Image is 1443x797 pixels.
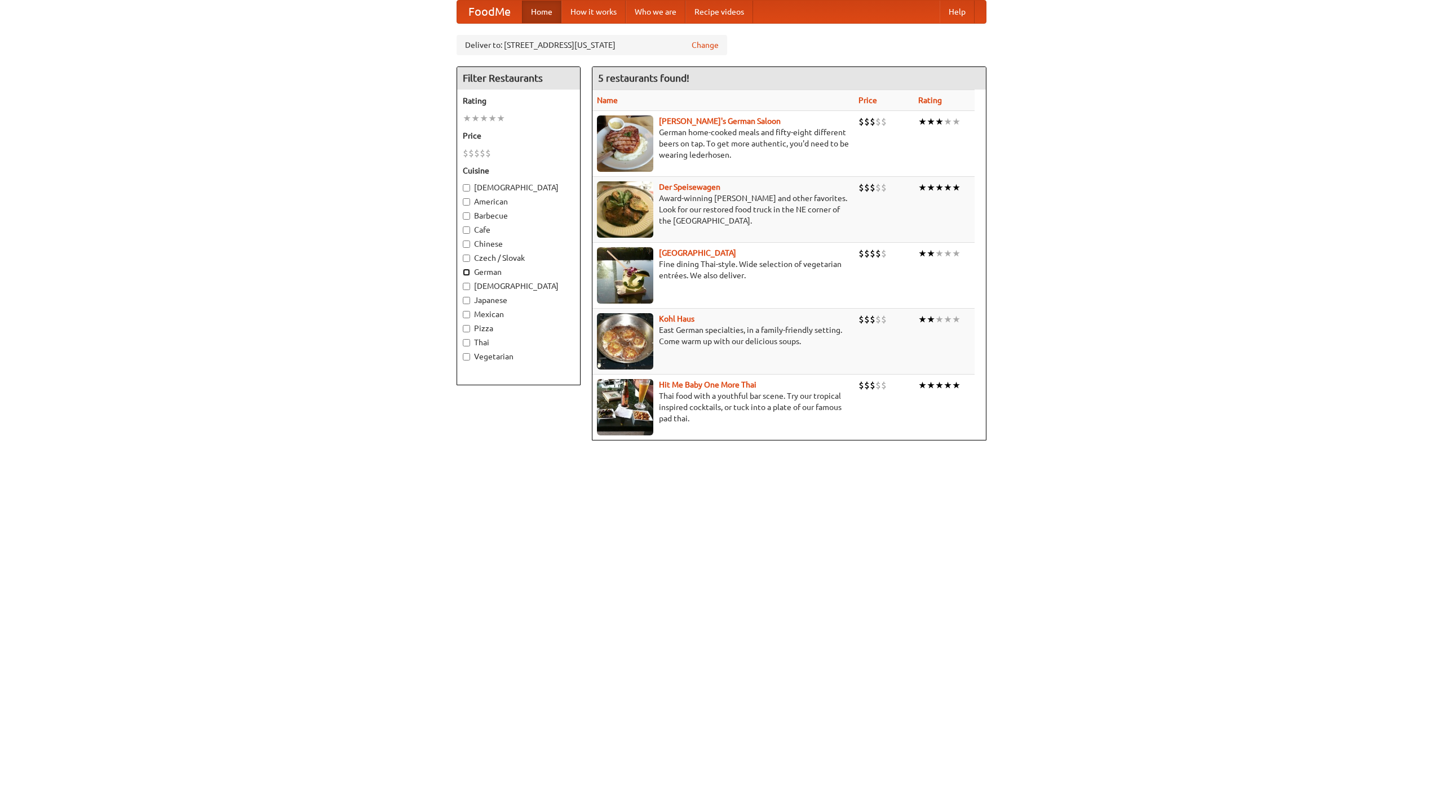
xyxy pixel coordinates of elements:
li: $ [463,147,468,159]
li: ★ [952,313,960,326]
h5: Price [463,130,574,141]
input: [DEMOGRAPHIC_DATA] [463,283,470,290]
p: East German specialties, in a family-friendly setting. Come warm up with our delicious soups. [597,324,849,347]
label: [DEMOGRAPHIC_DATA] [463,182,574,193]
img: kohlhaus.jpg [597,313,653,369]
li: ★ [944,181,952,194]
li: $ [870,379,875,391]
label: American [463,196,574,207]
li: ★ [927,379,935,391]
div: Deliver to: [STREET_ADDRESS][US_STATE] [457,35,727,55]
p: Award-winning [PERSON_NAME] and other favorites. Look for our restored food truck in the NE corne... [597,193,849,226]
li: ★ [944,313,952,326]
label: Chinese [463,238,574,250]
li: $ [870,247,875,260]
li: ★ [944,247,952,260]
a: Kohl Haus [659,314,694,323]
label: Pizza [463,323,574,334]
input: Japanese [463,297,470,304]
a: Who we are [626,1,685,23]
li: $ [881,379,887,391]
input: Mexican [463,311,470,318]
li: ★ [480,112,488,124]
li: $ [870,115,875,128]
li: $ [875,115,881,128]
li: $ [480,147,485,159]
li: $ [858,313,864,326]
li: ★ [935,313,944,326]
li: $ [864,379,870,391]
li: ★ [471,112,480,124]
label: Cafe [463,224,574,235]
li: $ [875,181,881,194]
input: Czech / Slovak [463,255,470,262]
li: $ [468,147,474,159]
li: $ [875,379,881,391]
li: ★ [927,313,935,326]
li: ★ [918,379,927,391]
a: FoodMe [457,1,522,23]
label: Japanese [463,295,574,306]
img: satay.jpg [597,247,653,304]
p: Thai food with a youthful bar scene. Try our tropical inspired cocktails, or tuck into a plate of... [597,390,849,424]
li: $ [881,313,887,326]
input: American [463,198,470,206]
li: $ [875,247,881,260]
label: Czech / Slovak [463,252,574,264]
input: Chinese [463,241,470,248]
li: ★ [497,112,505,124]
li: ★ [952,379,960,391]
li: $ [864,181,870,194]
a: How it works [561,1,626,23]
li: ★ [918,313,927,326]
li: $ [870,313,875,326]
li: $ [858,247,864,260]
input: [DEMOGRAPHIC_DATA] [463,184,470,192]
a: Name [597,96,618,105]
a: Price [858,96,877,105]
a: [PERSON_NAME]'s German Saloon [659,117,781,126]
li: $ [864,115,870,128]
a: Hit Me Baby One More Thai [659,380,756,389]
a: Recipe videos [685,1,753,23]
a: Change [692,39,719,51]
a: Home [522,1,561,23]
a: Help [940,1,975,23]
li: ★ [918,181,927,194]
h5: Cuisine [463,165,574,176]
li: $ [881,247,887,260]
li: $ [485,147,491,159]
label: Mexican [463,309,574,320]
li: ★ [952,181,960,194]
li: $ [858,379,864,391]
img: babythai.jpg [597,379,653,435]
li: ★ [927,181,935,194]
h5: Rating [463,95,574,106]
li: ★ [944,379,952,391]
label: Vegetarian [463,351,574,362]
li: $ [881,181,887,194]
li: $ [864,247,870,260]
input: Thai [463,339,470,346]
label: Barbecue [463,210,574,221]
li: ★ [935,115,944,128]
ng-pluralize: 5 restaurants found! [598,73,689,83]
label: Thai [463,337,574,348]
li: ★ [935,379,944,391]
input: Cafe [463,226,470,234]
li: ★ [918,115,927,128]
li: ★ [927,115,935,128]
li: $ [474,147,480,159]
img: esthers.jpg [597,115,653,172]
li: $ [870,181,875,194]
li: $ [875,313,881,326]
a: [GEOGRAPHIC_DATA] [659,248,736,257]
a: Rating [918,96,942,105]
a: Der Speisewagen [659,182,720,192]
input: Vegetarian [463,353,470,360]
